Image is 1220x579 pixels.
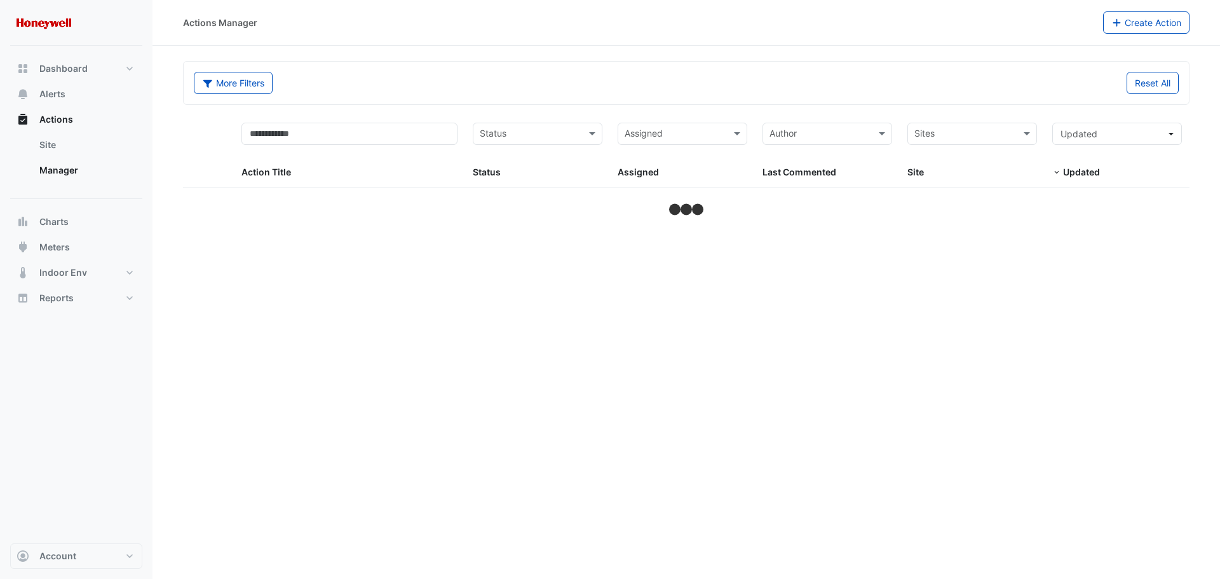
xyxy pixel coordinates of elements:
[17,113,29,126] app-icon: Actions
[39,550,76,562] span: Account
[241,167,291,177] span: Action Title
[17,62,29,75] app-icon: Dashboard
[39,62,88,75] span: Dashboard
[17,215,29,228] app-icon: Charts
[39,292,74,304] span: Reports
[17,88,29,100] app-icon: Alerts
[194,72,273,94] button: More Filters
[10,209,142,235] button: Charts
[10,543,142,569] button: Account
[907,167,924,177] span: Site
[762,167,836,177] span: Last Commented
[10,132,142,188] div: Actions
[39,88,65,100] span: Alerts
[17,266,29,279] app-icon: Indoor Env
[39,113,73,126] span: Actions
[183,16,257,29] div: Actions Manager
[1061,128,1097,139] span: Updated
[29,132,142,158] a: Site
[10,260,142,285] button: Indoor Env
[39,215,69,228] span: Charts
[17,292,29,304] app-icon: Reports
[10,285,142,311] button: Reports
[1127,72,1179,94] button: Reset All
[17,241,29,254] app-icon: Meters
[10,81,142,107] button: Alerts
[10,235,142,260] button: Meters
[10,107,142,132] button: Actions
[473,167,501,177] span: Status
[39,266,87,279] span: Indoor Env
[618,167,659,177] span: Assigned
[15,10,72,36] img: Company Logo
[29,158,142,183] a: Manager
[1063,167,1100,177] span: Updated
[10,56,142,81] button: Dashboard
[1052,123,1182,145] button: Updated
[39,241,70,254] span: Meters
[1103,11,1190,34] button: Create Action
